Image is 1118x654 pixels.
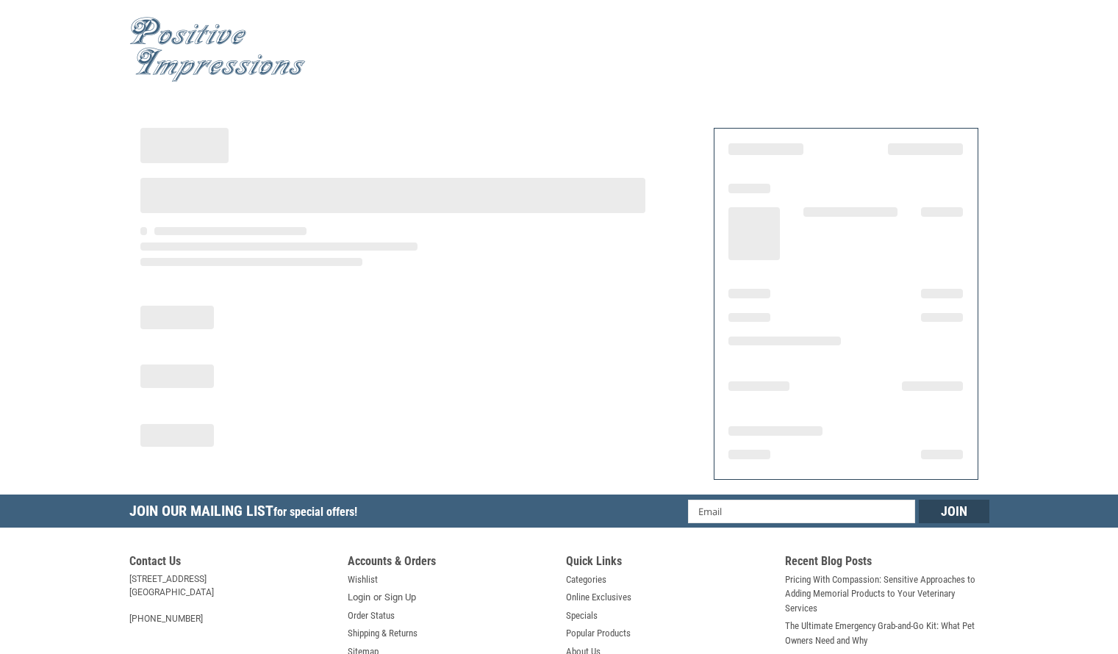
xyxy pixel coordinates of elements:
a: Sign Up [384,590,416,605]
h5: Quick Links [566,554,770,572]
a: Order Status [348,608,395,623]
span: for special offers! [273,505,357,519]
h5: Recent Blog Posts [785,554,989,572]
address: [STREET_ADDRESS] [GEOGRAPHIC_DATA] [PHONE_NUMBER] [129,572,334,625]
a: Pricing With Compassion: Sensitive Approaches to Adding Memorial Products to Your Veterinary Serv... [785,572,989,616]
h5: Join Our Mailing List [129,495,365,532]
img: Positive Impressions [129,17,306,82]
input: Join [919,500,989,523]
a: Categories [566,572,606,587]
input: Email [688,500,915,523]
a: Specials [566,608,598,623]
h5: Accounts & Orders [348,554,552,572]
a: Wishlist [348,572,378,587]
a: Online Exclusives [566,590,631,605]
span: or [365,590,390,605]
h5: Contact Us [129,554,334,572]
a: The Ultimate Emergency Grab-and-Go Kit: What Pet Owners Need and Why [785,619,989,647]
a: Login [348,590,370,605]
a: Shipping & Returns [348,626,418,641]
a: Popular Products [566,626,631,641]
